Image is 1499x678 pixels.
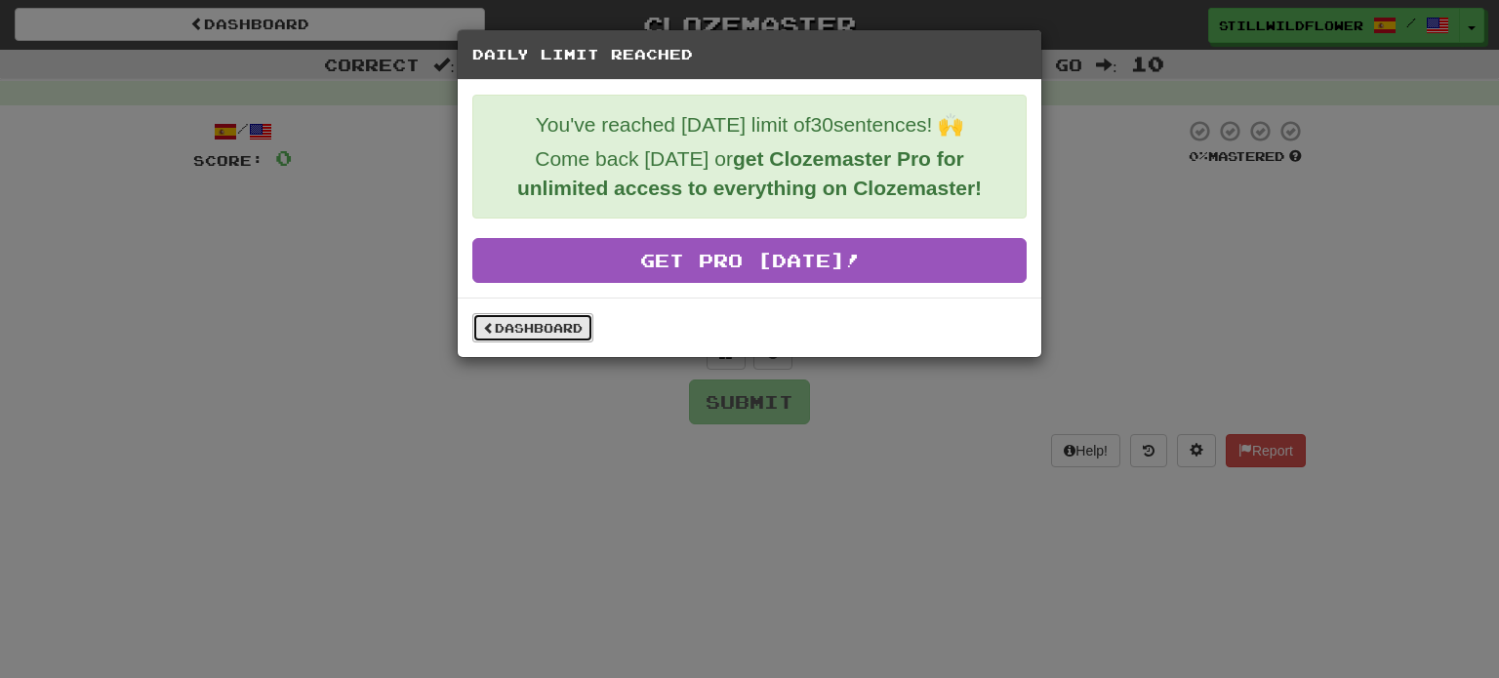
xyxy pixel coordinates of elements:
[488,110,1011,140] p: You've reached [DATE] limit of 30 sentences! 🙌
[488,144,1011,203] p: Come back [DATE] or
[472,238,1027,283] a: Get Pro [DATE]!
[472,313,593,342] a: Dashboard
[472,45,1027,64] h5: Daily Limit Reached
[517,147,982,199] strong: get Clozemaster Pro for unlimited access to everything on Clozemaster!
